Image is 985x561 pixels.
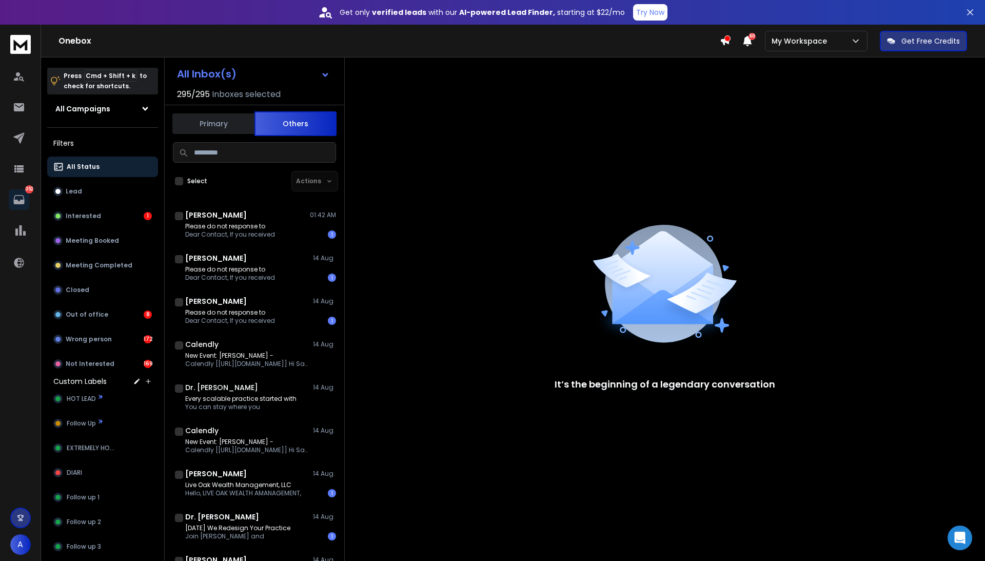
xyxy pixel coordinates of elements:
button: EXTREMELY HOW [47,438,158,458]
p: Closed [66,286,89,294]
h3: Inboxes selected [212,88,281,101]
span: DIARI [67,469,82,477]
p: Meeting Completed [66,261,132,269]
button: Get Free Credits [880,31,967,51]
div: 169 [144,360,152,368]
p: 352 [25,185,33,194]
button: Follow up 2 [47,512,158,532]
div: 172 [144,335,152,343]
div: Open Intercom Messenger [948,526,972,550]
p: Get only with our starting at $22/mo [340,7,625,17]
p: 14 Aug [313,340,336,349]
button: Lead [47,181,158,202]
button: Follow Up [47,413,158,434]
button: Follow up 3 [47,536,158,557]
p: New Event: [PERSON_NAME] - [185,352,308,360]
span: Cmd + Shift + k [84,70,137,82]
p: 14 Aug [313,470,336,478]
span: Follow up 3 [67,543,101,551]
button: All Status [47,157,158,177]
h3: Filters [47,136,158,150]
button: DIARI [47,462,158,483]
button: A [10,534,31,555]
p: Please do not response to [185,308,275,317]
button: Primary [172,112,254,135]
p: Hello, LIVE OAK WEALTH AMANAGEMENT, [185,489,301,497]
button: Interested1 [47,206,158,226]
p: Please do not response to [185,265,275,274]
p: 14 Aug [313,254,336,262]
span: Follow up 2 [67,518,101,526]
p: 14 Aug [313,513,336,521]
p: 14 Aug [313,383,336,392]
p: Get Free Credits [901,36,960,46]
span: Follow up 1 [67,493,100,501]
p: Out of office [66,311,108,319]
button: All Campaigns [47,99,158,119]
strong: AI-powered Lead Finder, [459,7,555,17]
p: My Workspace [772,36,831,46]
h1: Dr. [PERSON_NAME] [185,382,258,393]
div: 8 [144,311,152,319]
h1: All Campaigns [55,104,110,114]
button: Wrong person172 [47,329,158,350]
p: Dear Contact, If you received [185,274,275,282]
p: Join [PERSON_NAME] and [185,532,290,540]
span: Follow Up [67,419,96,428]
button: HOT LEAD [47,389,158,409]
div: 1 [328,274,336,282]
button: Follow up 1 [47,487,158,508]
button: Not Interested169 [47,354,158,374]
p: Wrong person [66,335,112,343]
p: Dear Contact, If you received [185,230,275,239]
div: 1 [144,212,152,220]
label: Select [187,177,207,185]
h1: [PERSON_NAME] [185,469,247,479]
p: Calendly [[URL][DOMAIN_NAME]] Hi Sales Team, A new event [185,446,308,454]
a: 352 [9,189,29,210]
p: Live Oak Wealth Management, LLC [185,481,301,489]
span: HOT LEAD [67,395,96,403]
div: 1 [328,230,336,239]
div: 1 [328,532,336,540]
h1: Onebox [58,35,720,47]
p: 01:42 AM [310,211,336,219]
p: Not Interested [66,360,114,368]
strong: verified leads [372,7,426,17]
button: All Inbox(s) [169,64,338,84]
div: 1 [328,489,336,497]
h1: [PERSON_NAME] [185,253,247,263]
p: Press to check for shortcuts. [64,71,147,91]
span: 50 [748,33,756,40]
button: Others [254,111,337,136]
h1: [PERSON_NAME] [185,296,247,306]
button: Meeting Completed [47,255,158,276]
h1: Dr. [PERSON_NAME] [185,512,259,522]
p: Every scalable practice started with [185,395,297,403]
button: Out of office8 [47,304,158,325]
p: [DATE] We Redesign Your Practice [185,524,290,532]
p: New Event: [PERSON_NAME] - [185,438,308,446]
h1: Calendly [185,339,219,350]
p: All Status [67,163,100,171]
p: Dear Contact, If you received [185,317,275,325]
h1: [PERSON_NAME] [185,210,247,220]
h1: All Inbox(s) [177,69,237,79]
div: 1 [328,317,336,325]
h3: Custom Labels [53,376,107,386]
p: Interested [66,212,101,220]
button: Meeting Booked [47,230,158,251]
p: You can stay where you [185,403,297,411]
p: Meeting Booked [66,237,119,245]
p: Calendly [[URL][DOMAIN_NAME]] Hi Sales Team, A new event [185,360,308,368]
p: Try Now [636,7,664,17]
h1: Calendly [185,425,219,436]
span: 295 / 295 [177,88,210,101]
span: EXTREMELY HOW [67,444,115,452]
button: Closed [47,280,158,300]
button: Try Now [633,4,667,21]
img: logo [10,35,31,54]
p: It’s the beginning of a legendary conversation [555,377,775,392]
